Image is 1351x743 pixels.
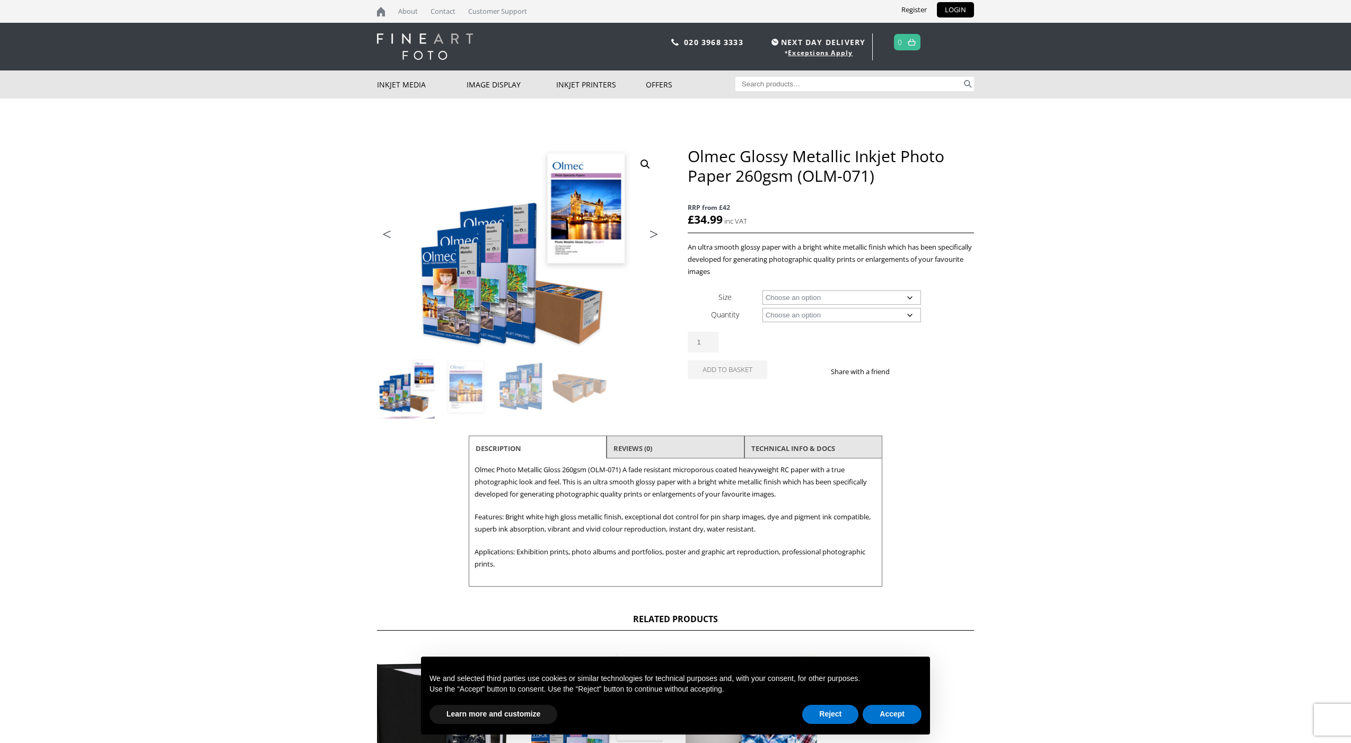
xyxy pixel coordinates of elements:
label: Quantity [711,309,739,320]
a: Description [476,439,521,458]
img: Olmec Glossy Metallic Inkjet Photo Paper 260gsm (OLM-071) [378,358,435,415]
p: We and selected third parties use cookies or similar technologies for technical purposes and, wit... [429,674,922,684]
a: View full-screen image gallery [636,155,655,174]
img: basket.svg [908,39,916,46]
a: Reviews (0) [613,439,652,458]
p: Share with a friend [831,366,902,378]
img: facebook sharing button [902,367,911,376]
img: twitter sharing button [915,367,924,376]
button: Accept [863,705,922,724]
a: TECHNICAL INFO & DOCS [751,439,835,458]
h2: Related products [377,613,974,631]
img: phone.svg [671,39,679,46]
p: Olmec Photo Metallic Gloss 260gsm (OLM-071) A fade resistant microporous coated heavyweight RC pa... [475,464,876,500]
p: An ultra smooth glossy paper with a bright white metallic finish which has been specifically deve... [688,241,974,278]
img: Olmec Glossy Metallic Inkjet Photo Paper 260gsm (OLM-071) - Image 3 [494,358,551,415]
button: Reject [802,705,858,724]
span: NEXT DAY DELIVERY [769,36,865,48]
input: Search products… [735,77,962,91]
a: 0 [898,34,902,50]
img: logo-white.svg [377,33,473,60]
button: Learn more and customize [429,705,557,724]
a: Inkjet Media [377,70,467,99]
a: Register [893,2,935,17]
span: £ [688,212,694,227]
img: email sharing button [928,367,936,376]
a: LOGIN [937,2,974,17]
button: Search [962,77,974,91]
a: Inkjet Printers [556,70,646,99]
a: Image Display [467,70,556,99]
a: Offers [646,70,735,99]
button: Add to basket [688,360,767,379]
h1: Olmec Glossy Metallic Inkjet Photo Paper 260gsm (OLM-071) [688,146,974,185]
span: RRP from £42 [688,201,974,214]
p: Features: Bright white high gloss metallic finish, exceptional dot control for pin sharp images, ... [475,511,876,535]
bdi: 34.99 [688,212,723,227]
img: Olmec Glossy Metallic Inkjet Photo Paper 260gsm (OLM-071) - Image 4 [552,358,610,415]
a: Exceptions Apply [788,48,853,57]
label: Size [718,292,732,302]
img: Olmec Glossy Metallic Inkjet Photo Paper 260gsm (OLM-071) - Image 5 [378,417,435,474]
img: time.svg [771,39,778,46]
a: 020 3968 3333 [684,37,743,47]
p: Use the “Accept” button to consent. Use the “Reject” button to continue without accepting. [429,684,922,695]
img: Olmec Glossy Metallic Inkjet Photo Paper 260gsm (OLM-071) - Image 2 [436,358,493,415]
p: Applications: Exhibition prints, photo albums and portfolios, poster and graphic art reproduction... [475,546,876,570]
input: Product quantity [688,332,718,352]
